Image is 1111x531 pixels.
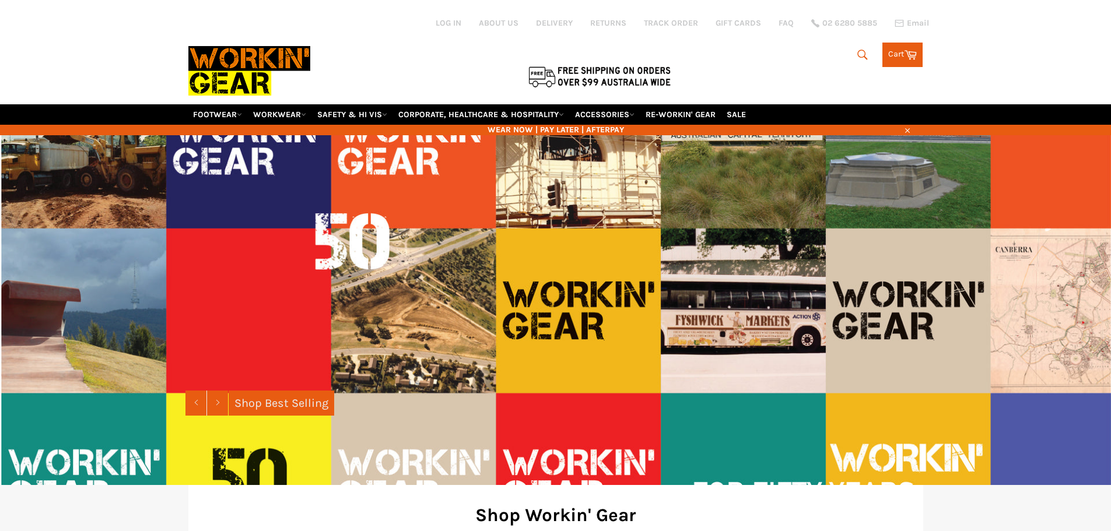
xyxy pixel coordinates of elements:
[527,64,672,89] img: Flat $9.95 shipping Australia wide
[248,104,311,125] a: WORKWEAR
[882,43,923,67] a: Cart
[436,18,461,28] a: Log in
[722,104,751,125] a: SALE
[570,104,639,125] a: ACCESSORIES
[590,17,626,29] a: RETURNS
[822,19,877,27] span: 02 6280 5885
[479,17,518,29] a: ABOUT US
[536,17,573,29] a: DELIVERY
[206,502,906,528] h2: Shop Workin' Gear
[716,17,761,29] a: GIFT CARDS
[779,17,794,29] a: FAQ
[313,104,392,125] a: SAFETY & HI VIS
[641,104,720,125] a: RE-WORKIN' GEAR
[394,104,569,125] a: CORPORATE, HEALTHCARE & HOSPITALITY
[188,104,247,125] a: FOOTWEAR
[188,38,310,104] img: Workin Gear leaders in Workwear, Safety Boots, PPE, Uniforms. Australia's No.1 in Workwear
[188,124,923,135] span: WEAR NOW | PAY LATER | AFTERPAY
[811,19,877,27] a: 02 6280 5885
[644,17,698,29] a: TRACK ORDER
[895,19,929,28] a: Email
[229,391,334,416] a: Shop Best Selling
[907,19,929,27] span: Email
